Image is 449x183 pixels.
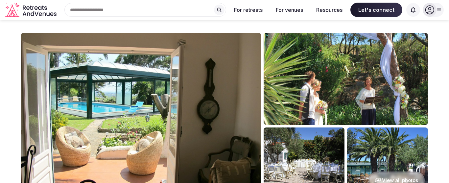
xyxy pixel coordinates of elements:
button: For retreats [229,3,268,17]
img: Venue gallery photo [264,33,428,125]
svg: Retreats and Venues company logo [5,3,58,17]
a: Visit the homepage [5,3,58,17]
button: For venues [271,3,308,17]
button: Resources [311,3,348,17]
span: Let's connect [350,3,402,17]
